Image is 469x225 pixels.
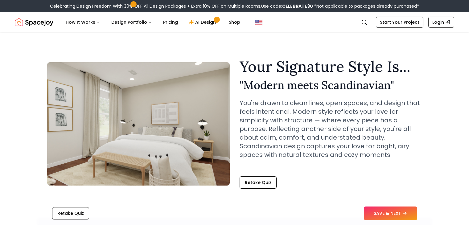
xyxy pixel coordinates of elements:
a: Shop [224,16,245,28]
a: Pricing [158,16,183,28]
h2: " Modern meets Scandinavian " [240,79,422,91]
p: You're drawn to clean lines, open spaces, and design that feels intentional. Modern style reflect... [240,99,422,159]
img: Modern meets Scandinavian Style Example [47,62,230,186]
button: Retake Quiz [52,207,89,219]
h1: Your Signature Style Is... [240,59,422,74]
img: Spacejoy Logo [15,16,53,28]
button: How It Works [61,16,105,28]
button: Design Portfolio [106,16,157,28]
button: Retake Quiz [240,176,277,189]
img: United States [255,18,262,26]
b: CELEBRATE30 [282,3,313,9]
a: Start Your Project [376,17,423,28]
nav: Global [15,12,454,32]
a: Login [428,17,454,28]
span: *Not applicable to packages already purchased* [313,3,419,9]
div: Celebrating Design Freedom With 30% OFF All Design Packages + Extra 10% OFF on Multiple Rooms. [50,3,419,9]
a: Spacejoy [15,16,53,28]
span: Use code: [261,3,313,9]
a: AI Design [184,16,223,28]
nav: Main [61,16,245,28]
button: SAVE & NEXT [364,207,417,220]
